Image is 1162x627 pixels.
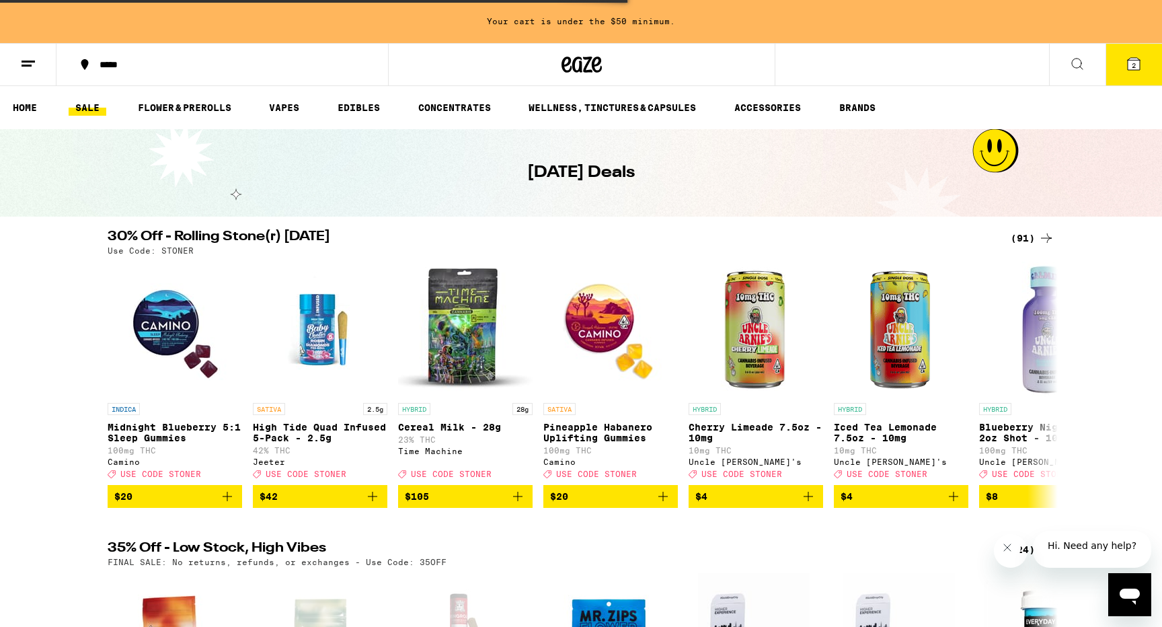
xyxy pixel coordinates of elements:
button: Add to bag [108,485,242,508]
div: Jeeter [253,457,387,466]
a: Open page for Pineapple Habanero Uplifting Gummies from Camino [543,262,678,485]
a: ACCESSORIES [728,100,808,116]
p: HYBRID [689,403,721,415]
iframe: Close message [994,534,1028,568]
span: USE CODE STONER [992,470,1073,478]
h2: 35% Off - Low Stock, High Vibes [108,542,989,558]
p: SATIVA [543,403,576,415]
span: $20 [550,491,568,502]
span: USE CODE STONER [701,470,782,478]
div: Time Machine [398,447,533,455]
span: $4 [695,491,707,502]
a: EDIBLES [331,100,387,116]
img: Jeeter - High Tide Quad Infused 5-Pack - 2.5g [253,262,387,396]
iframe: Button to launch messaging window [1108,573,1151,616]
span: $8 [986,491,998,502]
p: Use Code: STONER [108,246,194,255]
span: USE CODE STONER [556,470,637,478]
a: Open page for Iced Tea Lemonade 7.5oz - 10mg from Uncle Arnie's [834,262,968,485]
p: High Tide Quad Infused 5-Pack - 2.5g [253,422,387,443]
a: Open page for High Tide Quad Infused 5-Pack - 2.5g from Jeeter [253,262,387,485]
span: 2 [1132,61,1136,69]
p: HYBRID [834,403,866,415]
h1: [DATE] Deals [527,161,635,184]
div: Camino [543,457,678,466]
button: Add to bag [543,485,678,508]
a: SALE [69,100,106,116]
p: Iced Tea Lemonade 7.5oz - 10mg [834,422,968,443]
img: Uncle Arnie's - Iced Tea Lemonade 7.5oz - 10mg [834,262,968,396]
p: HYBRID [398,403,430,415]
p: Blueberry Night Cap 2oz Shot - 100mg [979,422,1114,443]
img: Camino - Pineapple Habanero Uplifting Gummies [543,262,678,396]
p: 10mg THC [689,446,823,455]
a: VAPES [262,100,306,116]
p: 100mg THC [979,446,1114,455]
a: FLOWER & PREROLLS [131,100,238,116]
span: USE CODE STONER [120,470,201,478]
span: USE CODE STONER [847,470,927,478]
p: Cherry Limeade 7.5oz - 10mg [689,422,823,443]
div: Uncle [PERSON_NAME]'s [689,457,823,466]
div: Uncle [PERSON_NAME]'s [834,457,968,466]
img: Time Machine - Cereal Milk - 28g [398,262,533,396]
button: Add to bag [834,485,968,508]
img: Camino - Midnight Blueberry 5:1 Sleep Gummies [108,262,242,396]
div: Uncle [PERSON_NAME]'s [979,457,1114,466]
button: 2 [1106,44,1162,85]
a: (91) [1011,230,1054,246]
iframe: Message from company [1033,531,1151,568]
span: USE CODE STONER [411,470,492,478]
p: 23% THC [398,435,533,444]
p: Midnight Blueberry 5:1 Sleep Gummies [108,422,242,443]
p: 42% THC [253,446,387,455]
p: 100mg THC [108,446,242,455]
a: Open page for Midnight Blueberry 5:1 Sleep Gummies from Camino [108,262,242,485]
a: Open page for Cereal Milk - 28g from Time Machine [398,262,533,485]
a: Open page for Blueberry Night Cap 2oz Shot - 100mg from Uncle Arnie's [979,262,1114,485]
a: Open page for Cherry Limeade 7.5oz - 10mg from Uncle Arnie's [689,262,823,485]
h2: 30% Off - Rolling Stone(r) [DATE] [108,230,989,246]
button: Add to bag [398,485,533,508]
a: HOME [6,100,44,116]
p: SATIVA [253,403,285,415]
a: CONCENTRATES [412,100,498,116]
p: 100mg THC [543,446,678,455]
p: HYBRID [979,403,1011,415]
span: $4 [841,491,853,502]
span: $42 [260,491,278,502]
p: 2.5g [363,403,387,415]
span: USE CODE STONER [266,470,346,478]
img: Uncle Arnie's - Blueberry Night Cap 2oz Shot - 100mg [979,262,1114,396]
img: Uncle Arnie's - Cherry Limeade 7.5oz - 10mg [689,262,823,396]
button: Add to bag [689,485,823,508]
p: 10mg THC [834,446,968,455]
a: WELLNESS, TINCTURES & CAPSULES [522,100,703,116]
div: Camino [108,457,242,466]
button: Add to bag [979,485,1114,508]
p: 28g [512,403,533,415]
button: Add to bag [253,485,387,508]
p: Pineapple Habanero Uplifting Gummies [543,422,678,443]
a: BRANDS [832,100,882,116]
p: INDICA [108,403,140,415]
p: FINAL SALE: No returns, refunds, or exchanges - Use Code: 35OFF [108,558,447,566]
span: $105 [405,491,429,502]
span: $20 [114,491,132,502]
p: Cereal Milk - 28g [398,422,533,433]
